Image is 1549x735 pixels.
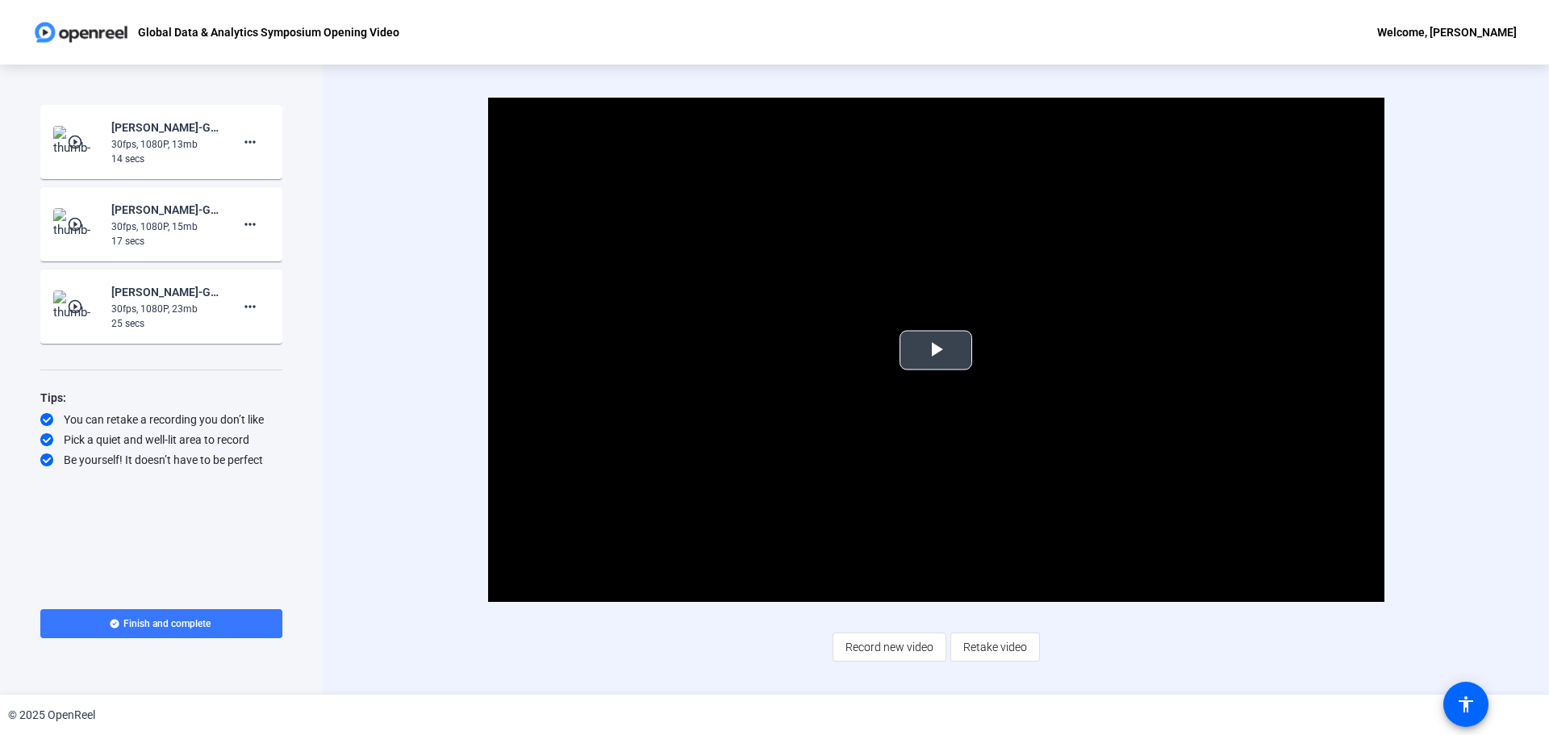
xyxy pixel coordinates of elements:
mat-icon: more_horiz [240,132,260,152]
div: 17 secs [111,234,219,248]
img: OpenReel logo [32,16,130,48]
div: 25 secs [111,316,219,331]
span: Retake video [963,632,1027,662]
div: Be yourself! It doesn’t have to be perfect [40,452,282,468]
div: [PERSON_NAME]-Global Data - Analytics Symposium Reel-Global Data - Analytics Symposium Opening Vi... [111,282,219,302]
div: [PERSON_NAME]-Global Data - Analytics Symposium Reel-Global Data - Analytics Symposium Opening Vi... [111,118,219,137]
mat-icon: more_horiz [240,215,260,234]
div: 14 secs [111,152,219,166]
img: thumb-nail [53,208,101,240]
div: 30fps, 1080P, 13mb [111,137,219,152]
div: Video Player [488,98,1384,602]
span: Finish and complete [123,617,211,630]
img: thumb-nail [53,126,101,158]
mat-icon: play_circle_outline [67,216,86,232]
div: 30fps, 1080P, 15mb [111,219,219,234]
mat-icon: play_circle_outline [67,134,86,150]
div: You can retake a recording you don’t like [40,411,282,428]
button: Record new video [833,633,946,662]
mat-icon: more_horiz [240,297,260,316]
div: Welcome, [PERSON_NAME] [1377,23,1517,42]
button: Finish and complete [40,609,282,638]
div: Pick a quiet and well-lit area to record [40,432,282,448]
div: Tips: [40,388,282,407]
img: thumb-nail [53,290,101,323]
button: Retake video [950,633,1040,662]
div: 30fps, 1080P, 23mb [111,302,219,316]
span: Record new video [845,632,933,662]
mat-icon: accessibility [1456,695,1476,714]
div: [PERSON_NAME]-Global Data - Analytics Symposium Reel-Global Data - Analytics Symposium Opening Vi... [111,200,219,219]
div: © 2025 OpenReel [8,707,95,724]
mat-icon: play_circle_outline [67,299,86,315]
p: Global Data & Analytics Symposium Opening Video [138,23,399,42]
button: Play Video [900,330,972,370]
